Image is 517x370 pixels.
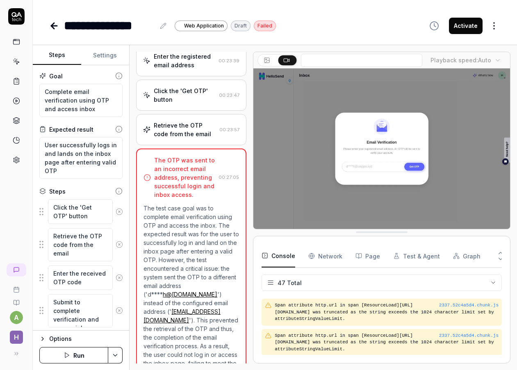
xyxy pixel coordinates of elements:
button: Page [355,244,380,267]
div: Suggestions [39,265,123,290]
div: Suggestions [39,228,123,262]
div: Enter the registered email address [154,52,215,69]
button: a [10,311,23,324]
div: Draft [231,21,251,31]
button: Steps [33,46,81,65]
div: Playback speed: [430,56,491,64]
div: Click the 'Get OTP' button [154,87,216,104]
button: Activate [449,18,483,34]
button: Test & Agent [393,244,440,267]
button: 2337.52c4a5d4.chunk.js [439,332,499,339]
pre: Span attribute http.url in span [ResourceLoad][URL][DOMAIN_NAME] was truncated as the string exce... [275,302,499,322]
a: New conversation [7,263,26,276]
button: Settings [81,46,130,65]
button: Run [39,347,108,363]
time: 00:23:57 [219,127,239,132]
button: Network [308,244,342,267]
a: Book a call with us [3,280,29,293]
pre: Span attribute http.url in span [ResourceLoad][URL][DOMAIN_NAME] was truncated as the string exce... [275,332,499,353]
button: Remove step [113,236,125,253]
div: Retrieve the OTP code from the email [154,121,216,138]
time: 00:27:05 [219,174,239,180]
a: h@[DOMAIN_NAME] [163,291,217,298]
a: Documentation [3,293,29,306]
button: Remove step [113,302,125,319]
button: H [3,324,29,345]
button: Remove step [113,270,125,286]
button: Graph [453,244,481,267]
button: Remove step [113,203,125,220]
div: Goal [49,72,63,80]
button: Options [39,334,123,344]
a: [EMAIL_ADDRESS][DOMAIN_NAME] [143,308,221,324]
div: Steps [49,187,66,196]
div: Suggestions [39,199,123,224]
time: 00:23:47 [219,92,239,98]
button: View version history [424,18,444,34]
div: Options [49,334,123,344]
time: 00:23:39 [219,58,239,64]
div: Expected result [49,125,93,134]
div: Suggestions [39,294,123,328]
button: 2337.52c4a5d4.chunk.js [439,302,499,309]
div: Failed [254,21,276,31]
span: H [10,331,23,344]
button: Console [262,244,295,267]
a: Web Application [175,20,228,31]
div: The OTP was sent to an incorrect email address, preventing successful login and inbox access. [154,156,215,199]
span: Web Application [184,22,224,30]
